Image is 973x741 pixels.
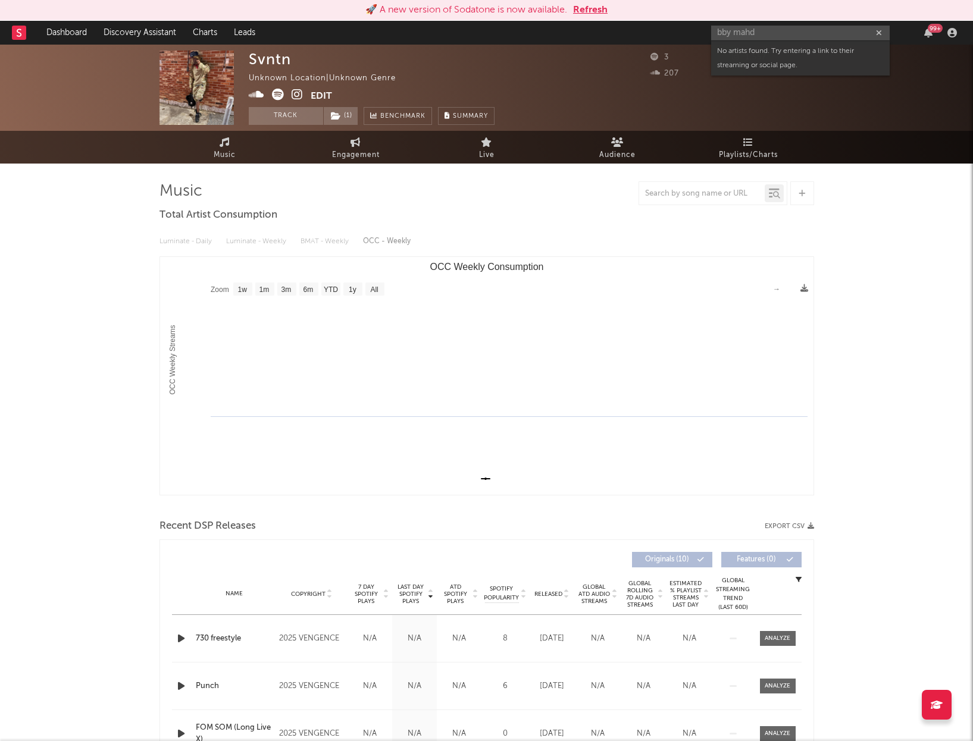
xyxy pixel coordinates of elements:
[599,148,636,162] span: Audience
[532,680,572,692] div: [DATE]
[453,113,488,120] span: Summary
[719,148,778,162] span: Playlists/Charts
[259,285,269,294] text: 1m
[324,107,358,125] button: (1)
[552,131,683,164] a: Audience
[430,262,543,272] text: OCC Weekly Consumption
[211,285,229,294] text: Zoom
[650,70,679,77] span: 207
[364,107,432,125] a: Benchmark
[237,285,247,294] text: 1w
[532,728,572,740] div: [DATE]
[395,633,434,645] div: N/A
[640,556,694,563] span: Originals ( 10 )
[624,580,656,608] span: Global Rolling 7D Audio Streams
[196,680,274,692] a: Punch
[440,728,478,740] div: N/A
[160,257,814,495] svg: OCC Weekly Consumption
[351,680,389,692] div: N/A
[249,71,409,86] div: Unknown Location | Unknown Genre
[323,107,358,125] span: ( 1 )
[715,576,751,612] div: Global Streaming Trend (Last 60D)
[168,325,177,394] text: OCC Weekly Streams
[332,148,380,162] span: Engagement
[440,680,478,692] div: N/A
[484,680,526,692] div: 6
[669,680,709,692] div: N/A
[650,54,669,61] span: 3
[351,728,389,740] div: N/A
[624,680,664,692] div: N/A
[532,633,572,645] div: [DATE]
[669,633,709,645] div: N/A
[765,523,814,530] button: Export CSV
[578,583,611,605] span: Global ATD Audio Streams
[365,3,567,17] div: 🚀 A new version of Sodatone is now available.
[440,583,471,605] span: ATD Spotify Plays
[279,632,344,646] div: 2025 VENGENCE
[711,26,890,40] input: Search for artists
[924,28,933,37] button: 99+
[159,131,290,164] a: Music
[349,285,356,294] text: 1y
[249,51,291,68] div: Svntn
[311,89,332,103] button: Edit
[303,285,313,294] text: 6m
[323,285,337,294] text: YTD
[395,583,427,605] span: Last Day Spotify Plays
[395,680,434,692] div: N/A
[184,21,226,45] a: Charts
[578,728,618,740] div: N/A
[440,633,478,645] div: N/A
[226,21,264,45] a: Leads
[351,633,389,645] div: N/A
[395,728,434,740] div: N/A
[578,680,618,692] div: N/A
[721,552,802,567] button: Features(0)
[421,131,552,164] a: Live
[624,633,664,645] div: N/A
[711,41,890,76] div: No artists found. Try entering a link to their streaming or social page.
[214,148,236,162] span: Music
[484,728,526,740] div: 0
[159,519,256,533] span: Recent DSP Releases
[38,21,95,45] a: Dashboard
[290,131,421,164] a: Engagement
[279,679,344,693] div: 2025 VENGENCE
[928,24,943,33] div: 99 +
[729,556,784,563] span: Features ( 0 )
[279,727,344,741] div: 2025 VENGENCE
[196,633,274,645] a: 730 freestyle
[351,583,382,605] span: 7 Day Spotify Plays
[669,580,702,608] span: Estimated % Playlist Streams Last Day
[624,728,664,740] div: N/A
[484,585,519,602] span: Spotify Popularity
[281,285,291,294] text: 3m
[683,131,814,164] a: Playlists/Charts
[573,3,608,17] button: Refresh
[438,107,495,125] button: Summary
[484,633,526,645] div: 8
[380,109,426,124] span: Benchmark
[773,285,780,293] text: →
[291,591,326,598] span: Copyright
[95,21,184,45] a: Discovery Assistant
[632,552,712,567] button: Originals(10)
[249,107,323,125] button: Track
[578,633,618,645] div: N/A
[159,208,277,222] span: Total Artist Consumption
[196,589,274,598] div: Name
[370,285,378,294] text: All
[479,148,495,162] span: Live
[669,728,709,740] div: N/A
[639,189,765,199] input: Search by song name or URL
[534,591,562,598] span: Released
